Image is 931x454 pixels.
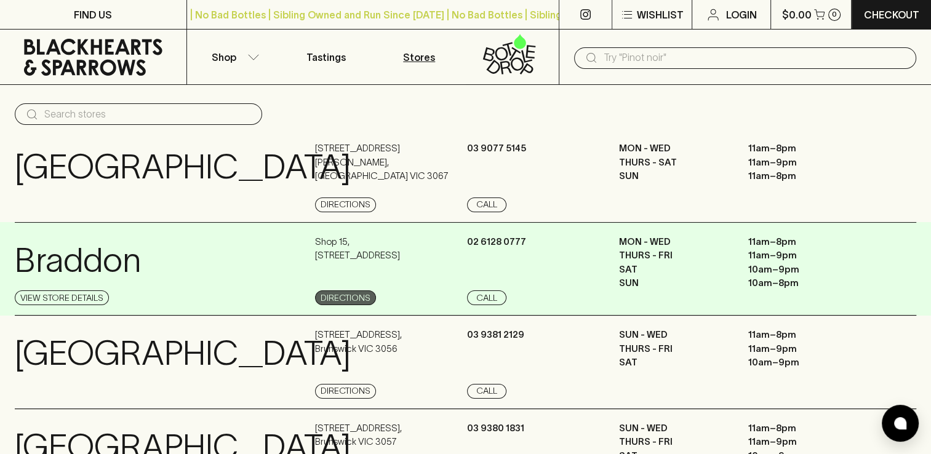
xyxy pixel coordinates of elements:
[212,50,236,65] p: Shop
[373,30,466,84] a: Stores
[619,235,730,249] p: MON - WED
[619,356,730,370] p: SAT
[619,141,730,156] p: MON - WED
[748,342,859,356] p: 11am – 9pm
[619,169,730,183] p: SUN
[315,197,376,212] a: Directions
[748,421,859,436] p: 11am – 8pm
[619,328,730,342] p: SUN - WED
[748,435,859,449] p: 11am – 9pm
[467,235,526,249] p: 02 6128 0777
[619,342,730,356] p: THURS - FRI
[74,7,112,22] p: FIND US
[748,276,859,290] p: 10am – 8pm
[619,435,730,449] p: THURS - FRI
[280,30,373,84] a: Tastings
[467,421,524,436] p: 03 9380 1831
[864,7,919,22] p: Checkout
[782,7,812,22] p: $0.00
[619,156,730,170] p: THURS - SAT
[467,197,506,212] a: Call
[315,328,402,356] p: [STREET_ADDRESS] , Brunswick VIC 3056
[187,30,280,84] button: Shop
[619,263,730,277] p: SAT
[15,141,351,193] p: [GEOGRAPHIC_DATA]
[748,328,859,342] p: 11am – 8pm
[748,249,859,263] p: 11am – 9pm
[315,235,400,263] p: Shop 15 , [STREET_ADDRESS]
[15,290,109,305] a: View Store Details
[748,263,859,277] p: 10am – 9pm
[832,11,837,18] p: 0
[315,141,464,183] p: [STREET_ADDRESS][PERSON_NAME] , [GEOGRAPHIC_DATA] VIC 3067
[619,249,730,263] p: THURS - FRI
[748,356,859,370] p: 10am – 9pm
[604,48,906,68] input: Try "Pinot noir"
[748,235,859,249] p: 11am – 8pm
[894,417,906,429] img: bubble-icon
[44,105,252,124] input: Search stores
[748,156,859,170] p: 11am – 9pm
[315,290,376,305] a: Directions
[748,141,859,156] p: 11am – 8pm
[637,7,684,22] p: Wishlist
[467,141,526,156] p: 03 9077 5145
[403,50,435,65] p: Stores
[15,235,141,286] p: Braddon
[15,328,351,379] p: [GEOGRAPHIC_DATA]
[467,328,524,342] p: 03 9381 2129
[725,7,756,22] p: Login
[467,384,506,399] a: Call
[315,384,376,399] a: Directions
[748,169,859,183] p: 11am – 8pm
[467,290,506,305] a: Call
[619,276,730,290] p: SUN
[306,50,346,65] p: Tastings
[315,421,402,449] p: [STREET_ADDRESS] , Brunswick VIC 3057
[619,421,730,436] p: SUN - WED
